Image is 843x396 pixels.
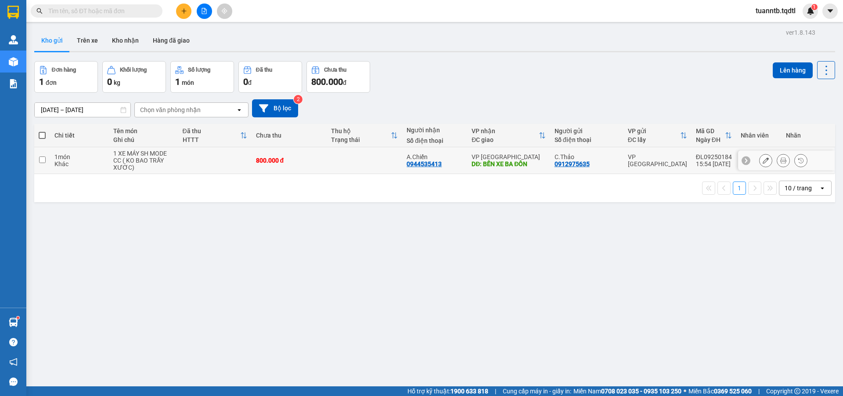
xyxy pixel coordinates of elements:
div: Nhãn [786,132,830,139]
strong: 1900 633 818 [450,388,488,395]
span: caret-down [826,7,834,15]
div: VP nhận [472,127,538,134]
div: Người nhận [407,127,463,134]
span: aim [221,8,227,14]
span: search [36,8,43,14]
span: Cung cấp máy in - giấy in: [503,386,571,396]
span: ⚪️ [684,389,686,393]
button: Đã thu0đ [238,61,302,93]
th: Toggle SortBy [327,124,402,147]
div: Người gửi [555,127,619,134]
span: Hỗ trợ kỹ thuật: [407,386,488,396]
img: logo-vxr [7,6,19,19]
span: message [9,378,18,386]
div: VP [GEOGRAPHIC_DATA] [472,153,545,160]
strong: 0369 525 060 [714,388,752,395]
div: ĐL09250184 [696,153,732,160]
button: file-add [197,4,212,19]
span: kg [114,79,120,86]
div: Tên món [113,127,174,134]
div: VP [GEOGRAPHIC_DATA] [628,153,687,167]
span: tuanntb.tqdtl [749,5,803,16]
span: món [182,79,194,86]
span: đơn [46,79,57,86]
button: 1 [733,182,746,195]
div: Chưa thu [324,67,346,73]
span: 800.000 [311,76,343,87]
span: 1 [175,76,180,87]
sup: 1 [17,316,19,319]
span: Miền Bắc [688,386,752,396]
div: 1 XE MÁY SH MODE [113,150,174,157]
div: Chưa thu [256,132,323,139]
input: Tìm tên, số ĐT hoặc mã đơn [48,6,152,16]
div: 1 món [54,153,104,160]
div: 0912975635 [555,160,590,167]
div: 0944535413 [407,160,442,167]
div: ĐC lấy [628,136,680,143]
span: 1 [813,4,816,10]
span: copyright [794,388,800,394]
div: DĐ: BẾN XE BA ĐỒN [472,160,545,167]
div: 10 / trang [785,184,812,193]
span: 0 [107,76,112,87]
div: Trạng thái [331,136,391,143]
th: Toggle SortBy [623,124,692,147]
button: Trên xe [70,30,105,51]
th: Toggle SortBy [467,124,550,147]
button: Chưa thu800.000đ [306,61,370,93]
div: CC ( KO BAO TRẦY XƯỚC) [113,157,174,171]
button: caret-down [822,4,838,19]
input: Select a date range. [35,103,130,117]
div: Khác [54,160,104,167]
div: Chi tiết [54,132,104,139]
div: Mã GD [696,127,725,134]
button: Số lượng1món [170,61,234,93]
th: Toggle SortBy [692,124,736,147]
div: HTTT [183,136,240,143]
div: Nhân viên [741,132,777,139]
div: Đã thu [183,127,240,134]
span: đ [343,79,346,86]
span: question-circle [9,338,18,346]
button: Lên hàng [773,62,813,78]
span: file-add [201,8,207,14]
span: | [495,386,496,396]
button: Hàng đã giao [146,30,197,51]
div: Khối lượng [120,67,147,73]
sup: 1 [811,4,818,10]
button: Khối lượng0kg [102,61,166,93]
button: Kho nhận [105,30,146,51]
div: 800.000 đ [256,157,323,164]
button: Đơn hàng1đơn [34,61,98,93]
span: plus [181,8,187,14]
span: 0 [243,76,248,87]
div: Thu hộ [331,127,391,134]
svg: open [819,185,826,192]
div: A.Chiến [407,153,463,160]
img: warehouse-icon [9,35,18,44]
img: solution-icon [9,79,18,88]
div: C.Thảo [555,153,619,160]
img: warehouse-icon [9,57,18,66]
button: Bộ lọc [252,99,298,117]
button: plus [176,4,191,19]
span: 1 [39,76,44,87]
div: Đã thu [256,67,272,73]
button: Kho gửi [34,30,70,51]
span: đ [248,79,252,86]
div: VP gửi [628,127,680,134]
div: ĐC giao [472,136,538,143]
div: Ngày ĐH [696,136,725,143]
div: Số lượng [188,67,210,73]
div: ver 1.8.143 [786,28,815,37]
th: Toggle SortBy [178,124,252,147]
img: icon-new-feature [807,7,814,15]
div: Ghi chú [113,136,174,143]
img: warehouse-icon [9,318,18,327]
div: Chọn văn phòng nhận [140,105,201,114]
div: Sửa đơn hàng [759,154,772,167]
div: Số điện thoại [555,136,619,143]
div: Số điện thoại [407,137,463,144]
span: | [758,386,760,396]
